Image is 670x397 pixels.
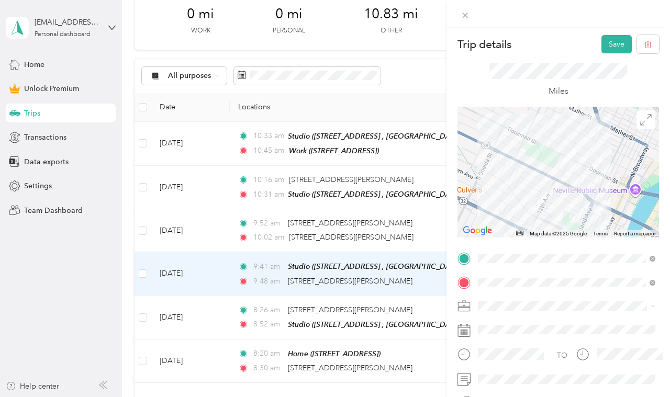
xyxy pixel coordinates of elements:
[611,338,670,397] iframe: Everlance-gr Chat Button Frame
[549,85,568,98] p: Miles
[516,231,523,235] button: Keyboard shortcuts
[614,231,656,236] a: Report a map error
[601,35,632,53] button: Save
[460,224,495,237] img: Google
[593,231,608,236] a: Terms (opens in new tab)
[530,231,587,236] span: Map data ©2025 Google
[460,224,495,237] a: Open this area in Google Maps (opens a new window)
[557,350,567,361] div: TO
[457,37,511,52] p: Trip details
